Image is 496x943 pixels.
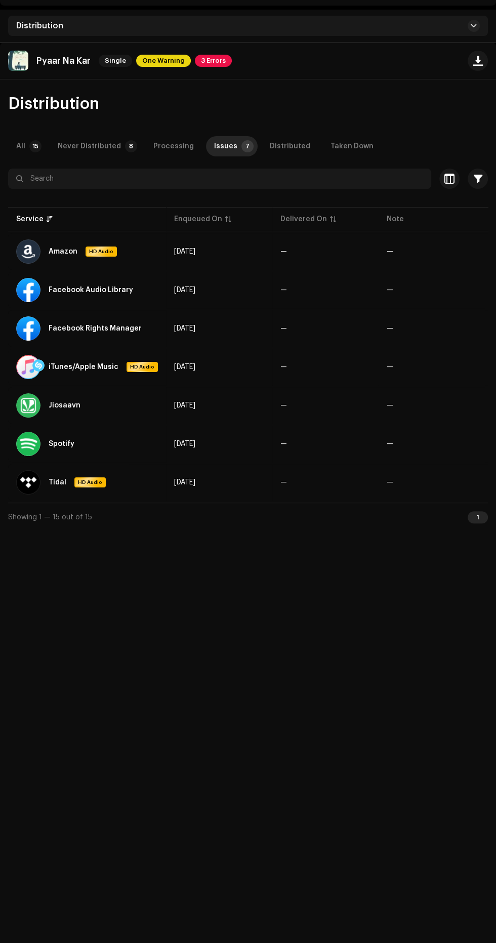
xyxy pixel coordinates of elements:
[174,286,195,294] span: Sep 28, 2025
[36,56,91,66] p: Pyaar Na Kar
[174,214,222,224] div: Enqueued On
[16,214,44,224] div: Service
[174,402,195,409] span: Sep 28, 2025
[8,514,92,521] span: Showing 1 — 15 out of 15
[280,440,287,447] span: —
[280,286,287,294] span: —
[174,440,195,447] span: Sep 28, 2025
[8,96,99,112] span: Distribution
[174,479,195,486] span: Sep 28, 2025
[75,479,105,486] span: HD Audio
[174,363,195,371] span: Sep 28, 2025
[8,51,28,71] img: 44e18710-221b-4b17-9d41-6bab4bbf2d36
[136,55,191,67] span: One Warning
[125,140,137,152] p-badge: 8
[270,136,310,156] div: Distributed
[241,140,254,152] p-badge: 7
[387,402,393,409] re-a-table-badge: —
[387,286,393,294] re-a-table-badge: —
[387,325,393,332] re-a-table-badge: —
[49,248,77,255] div: Amazon
[280,363,287,371] span: —
[280,479,287,486] span: —
[387,248,393,255] re-a-table-badge: —
[174,248,195,255] span: Sep 28, 2025
[49,286,133,294] div: Facebook Audio Library
[49,479,66,486] div: Tidal
[468,511,488,523] div: 1
[87,248,116,255] span: HD Audio
[128,363,157,371] span: HD Audio
[99,55,132,67] span: Single
[280,214,327,224] div: Delivered On
[49,363,118,371] div: iTunes/Apple Music
[195,55,232,67] span: 3 Errors
[387,440,393,447] re-a-table-badge: —
[387,363,393,371] re-a-table-badge: —
[387,479,393,486] re-a-table-badge: —
[49,402,80,409] div: Jiosaavn
[49,440,74,447] div: Spotify
[214,136,237,156] div: Issues
[153,136,194,156] div: Processing
[49,325,142,332] div: Facebook Rights Manager
[16,136,25,156] div: All
[330,136,374,156] div: Taken Down
[16,22,63,30] span: Distribution
[58,136,121,156] div: Never Distributed
[29,140,42,152] p-badge: 15
[8,169,431,189] input: Search
[174,325,195,332] span: Sep 27, 2025
[280,402,287,409] span: —
[280,325,287,332] span: —
[280,248,287,255] span: —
